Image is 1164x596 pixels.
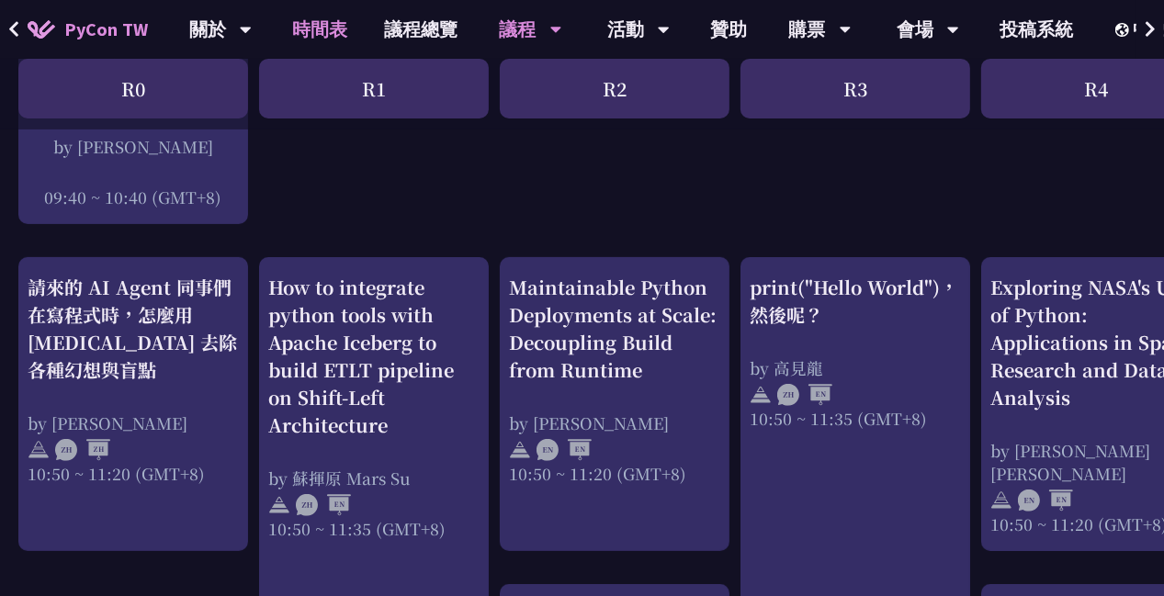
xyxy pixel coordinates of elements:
div: 請來的 AI Agent 同事們在寫程式時，怎麼用 [MEDICAL_DATA] 去除各種幻想與盲點 [28,274,239,384]
div: by [PERSON_NAME] [28,135,239,158]
img: ZHEN.371966e.svg [777,384,832,406]
img: svg+xml;base64,PHN2ZyB4bWxucz0iaHR0cDovL3d3dy53My5vcmcvMjAwMC9zdmciIHdpZHRoPSIyNCIgaGVpZ2h0PSIyNC... [990,489,1012,512]
div: Maintainable Python Deployments at Scale: Decoupling Build from Runtime [509,274,720,384]
img: ZHZH.38617ef.svg [55,439,110,461]
a: PyCon TW [9,6,166,52]
a: 請來的 AI Agent 同事們在寫程式時，怎麼用 [MEDICAL_DATA] 去除各種幻想與盲點 by [PERSON_NAME] 10:50 ~ 11:20 (GMT+8) [28,274,239,535]
div: R0 [18,59,248,118]
div: 09:40 ~ 10:40 (GMT+8) [28,186,239,208]
div: 10:50 ~ 11:20 (GMT+8) [509,462,720,485]
div: by 高見龍 [750,356,961,379]
img: svg+xml;base64,PHN2ZyB4bWxucz0iaHR0cDovL3d3dy53My5vcmcvMjAwMC9zdmciIHdpZHRoPSIyNCIgaGVpZ2h0PSIyNC... [268,494,290,516]
div: R2 [500,59,729,118]
div: How to integrate python tools with Apache Iceberg to build ETLT pipeline on Shift-Left Architecture [268,274,480,439]
a: How to integrate python tools with Apache Iceberg to build ETLT pipeline on Shift-Left Architectu... [268,274,480,595]
div: R1 [259,59,489,118]
div: R3 [740,59,970,118]
a: CPython Past, Current, and Future by [PERSON_NAME] 09:40 ~ 10:40 (GMT+8) [28,52,239,208]
img: svg+xml;base64,PHN2ZyB4bWxucz0iaHR0cDovL3d3dy53My5vcmcvMjAwMC9zdmciIHdpZHRoPSIyNCIgaGVpZ2h0PSIyNC... [750,384,772,406]
img: svg+xml;base64,PHN2ZyB4bWxucz0iaHR0cDovL3d3dy53My5vcmcvMjAwMC9zdmciIHdpZHRoPSIyNCIgaGVpZ2h0PSIyNC... [28,439,50,461]
img: ZHEN.371966e.svg [296,494,351,516]
div: by 蘇揮原 Mars Su [268,467,480,489]
img: ENEN.5a408d1.svg [537,439,592,461]
img: Home icon of PyCon TW 2025 [28,20,55,39]
img: svg+xml;base64,PHN2ZyB4bWxucz0iaHR0cDovL3d3dy53My5vcmcvMjAwMC9zdmciIHdpZHRoPSIyNCIgaGVpZ2h0PSIyNC... [509,439,531,461]
div: 10:50 ~ 11:35 (GMT+8) [268,517,480,540]
div: by [PERSON_NAME] [28,411,239,434]
img: Locale Icon [1115,23,1134,37]
span: PyCon TW [64,16,148,43]
div: print("Hello World")，然後呢？ [750,274,961,329]
div: by [PERSON_NAME] [509,411,720,434]
a: Maintainable Python Deployments at Scale: Decoupling Build from Runtime by [PERSON_NAME] 10:50 ~ ... [509,274,720,535]
div: 10:50 ~ 11:20 (GMT+8) [28,462,239,485]
a: print("Hello World")，然後呢？ by 高見龍 10:50 ~ 11:35 (GMT+8) [750,274,961,595]
img: ENEN.5a408d1.svg [1018,489,1073,512]
div: 10:50 ~ 11:35 (GMT+8) [750,407,961,430]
